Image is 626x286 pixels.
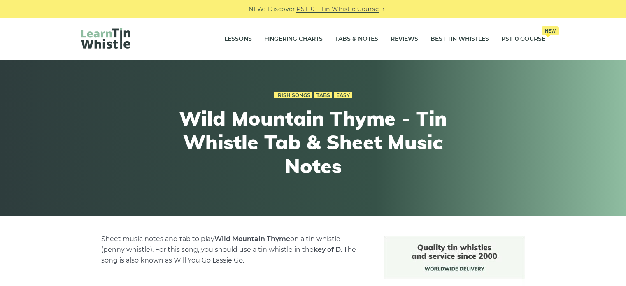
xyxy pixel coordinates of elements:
a: Irish Songs [274,92,312,99]
p: Sheet music notes and tab to play on a tin whistle (penny whistle). For this song, you should use... [101,234,364,266]
a: PST10 CourseNew [501,29,545,49]
a: Lessons [224,29,252,49]
a: Tabs [314,92,332,99]
a: Tabs & Notes [335,29,378,49]
a: Fingering Charts [264,29,323,49]
strong: key of D [314,246,341,253]
h1: Wild Mountain Thyme - Tin Whistle Tab & Sheet Music Notes [162,107,465,178]
img: LearnTinWhistle.com [81,28,130,49]
a: Reviews [391,29,418,49]
a: Easy [334,92,352,99]
span: New [542,26,559,35]
strong: Wild Mountain Thyme [214,235,290,243]
a: Best Tin Whistles [431,29,489,49]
